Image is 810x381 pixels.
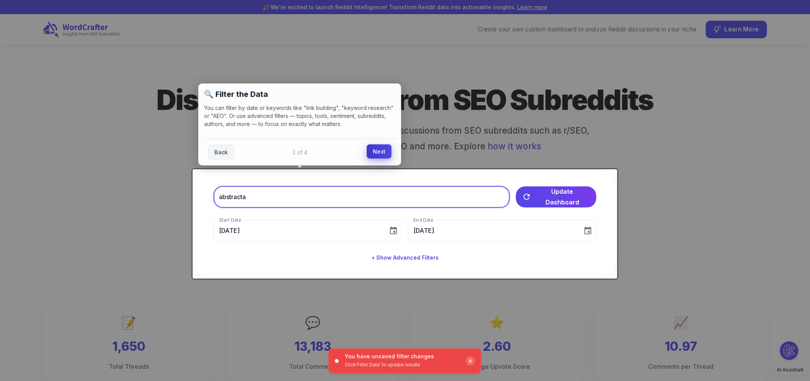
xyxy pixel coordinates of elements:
[408,220,577,242] input: MM/DD/YYYY
[345,361,460,368] p: Click 'Filter Data' to update results
[466,356,475,366] div: ✕
[204,89,395,99] h2: 🔍 Filter the Data
[345,353,460,360] p: You have unsaved filter changes
[368,251,442,265] button: + Show Advanced Filters
[386,223,401,239] button: Choose date, selected date is Jul 22, 2025
[214,186,510,208] input: Filter discussions about SEO on Reddit by keyword...
[580,223,596,239] button: Choose date, selected date is Aug 21, 2025
[516,186,596,208] button: Update Dashboard
[367,144,392,159] a: Next
[204,104,395,128] p: You can filter by date or keywords like "link building", "keyword research" or "AEO". Or use adva...
[219,217,241,223] label: Start Date
[534,186,590,208] span: Update Dashboard
[214,220,383,242] input: MM/DD/YYYY
[208,145,234,160] a: Back
[413,217,433,223] label: End Date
